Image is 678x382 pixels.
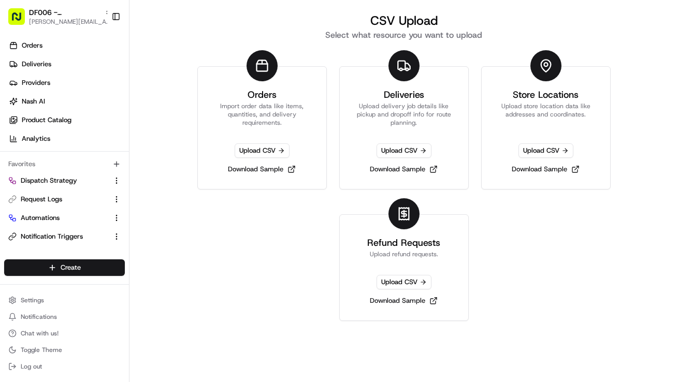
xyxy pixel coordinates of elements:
[377,275,431,289] span: Upload CSV
[513,87,579,102] h3: Store Locations
[4,293,125,307] button: Settings
[4,210,125,226] button: Automations
[22,41,42,50] span: Orders
[481,66,611,189] a: Store LocationsUpload store location data like addresses and coordinates.Upload CSVDownload Sample
[224,162,300,177] a: Download Sample
[352,102,456,127] p: Upload delivery job details like pickup and dropoff info for route planning.
[4,56,129,72] a: Deliveries
[8,213,108,223] a: Automations
[508,162,584,177] a: Download Sample
[4,172,125,189] button: Dispatch Strategy
[518,143,573,158] span: Upload CSV
[184,12,624,29] h1: CSV Upload
[29,7,100,18] button: DF006 - [GEOGRAPHIC_DATA] (Just Salad)
[22,115,71,125] span: Product Catalog
[22,97,45,106] span: Nash AI
[4,156,125,172] div: Favorites
[22,134,50,143] span: Analytics
[21,362,42,371] span: Log out
[248,87,277,102] h3: Orders
[21,232,83,241] span: Notification Triggers
[4,75,129,91] a: Providers
[21,313,57,321] span: Notifications
[8,176,108,185] a: Dispatch Strategy
[366,293,442,308] a: Download Sample
[8,195,108,204] a: Request Logs
[384,87,424,102] h3: Deliveries
[29,18,112,26] button: [PERSON_NAME][EMAIL_ADDRESS][DOMAIN_NAME]
[210,102,314,127] p: Import order data like items, quantities, and delivery requirements.
[4,93,129,110] a: Nash AI
[4,259,125,276] button: Create
[4,343,125,357] button: Toggle Theme
[4,130,129,147] a: Analytics
[4,4,107,29] button: DF006 - [GEOGRAPHIC_DATA] (Just Salad)[PERSON_NAME][EMAIL_ADDRESS][DOMAIN_NAME]
[4,228,125,245] button: Notification Triggers
[4,326,125,341] button: Chat with us!
[21,195,62,204] span: Request Logs
[339,66,469,189] a: DeliveriesUpload delivery job details like pickup and dropoff info for route planning.Upload CSVD...
[61,263,81,272] span: Create
[197,66,327,189] a: OrdersImport order data like items, quantities, and delivery requirements.Upload CSVDownload Sample
[4,191,125,208] button: Request Logs
[339,214,469,321] a: Refund RequestsUpload refund requests.Upload CSVDownload Sample
[235,143,290,158] span: Upload CSV
[22,78,50,87] span: Providers
[8,232,108,241] a: Notification Triggers
[4,359,125,374] button: Log out
[21,213,60,223] span: Automations
[21,346,62,354] span: Toggle Theme
[370,250,438,258] p: Upload refund requests.
[22,60,51,69] span: Deliveries
[4,37,129,54] a: Orders
[377,143,431,158] span: Upload CSV
[21,329,59,337] span: Chat with us!
[4,112,129,128] a: Product Catalog
[4,310,125,324] button: Notifications
[21,296,44,304] span: Settings
[184,29,624,41] h2: Select what resource you want to upload
[367,236,440,250] h3: Refund Requests
[21,176,77,185] span: Dispatch Strategy
[494,102,598,127] p: Upload store location data like addresses and coordinates.
[366,162,442,177] a: Download Sample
